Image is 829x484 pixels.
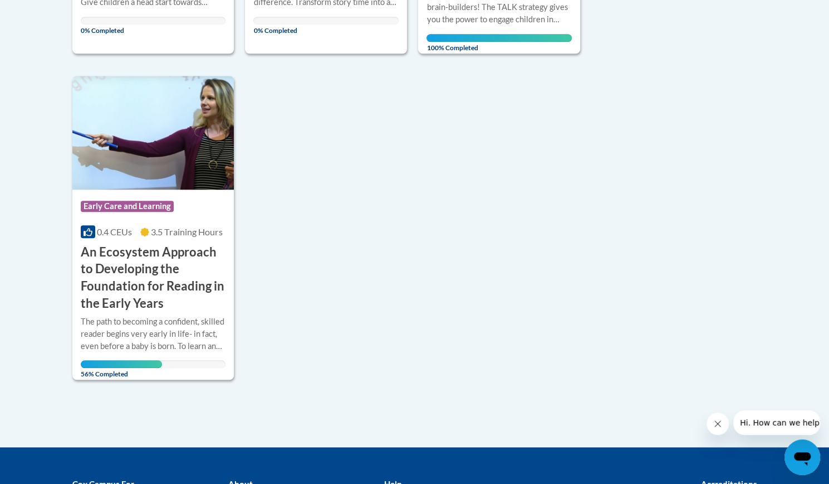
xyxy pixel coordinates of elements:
a: Course LogoEarly Care and Learning0.4 CEUs3.5 Training Hours An Ecosystem Approach to Developing ... [72,76,234,380]
span: 0.4 CEUs [97,226,132,237]
div: The path to becoming a confident, skilled reader begins very early in life- in fact, even before ... [81,316,226,352]
iframe: Close message [707,413,729,435]
span: Hi. How can we help? [7,8,90,17]
h3: An Ecosystem Approach to Developing the Foundation for Reading in the Early Years [81,244,226,312]
iframe: Button to launch messaging window [784,439,820,475]
span: 56% Completed [81,360,162,378]
div: Your progress [81,360,162,368]
div: Your progress [426,34,572,42]
img: Course Logo [72,76,234,190]
span: 100% Completed [426,34,572,52]
span: Early Care and Learning [81,201,174,212]
iframe: Message from company [733,410,820,435]
span: 3.5 Training Hours [151,226,223,237]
